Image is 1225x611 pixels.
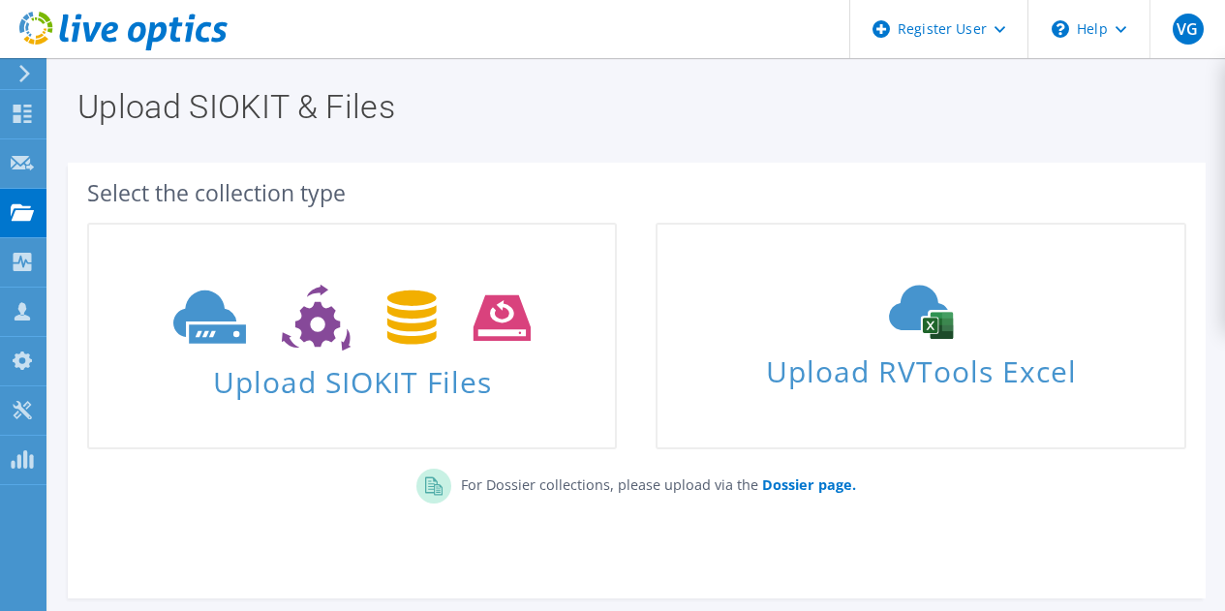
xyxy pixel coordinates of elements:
[87,182,1186,203] div: Select the collection type
[1173,14,1204,45] span: VG
[762,475,856,494] b: Dossier page.
[658,346,1183,387] span: Upload RVTools Excel
[77,90,1186,123] h1: Upload SIOKIT & Files
[1052,20,1069,38] svg: \n
[656,223,1185,449] a: Upload RVTools Excel
[758,475,856,494] a: Dossier page.
[89,355,615,397] span: Upload SIOKIT Files
[451,469,856,496] p: For Dossier collections, please upload via the
[87,223,617,449] a: Upload SIOKIT Files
